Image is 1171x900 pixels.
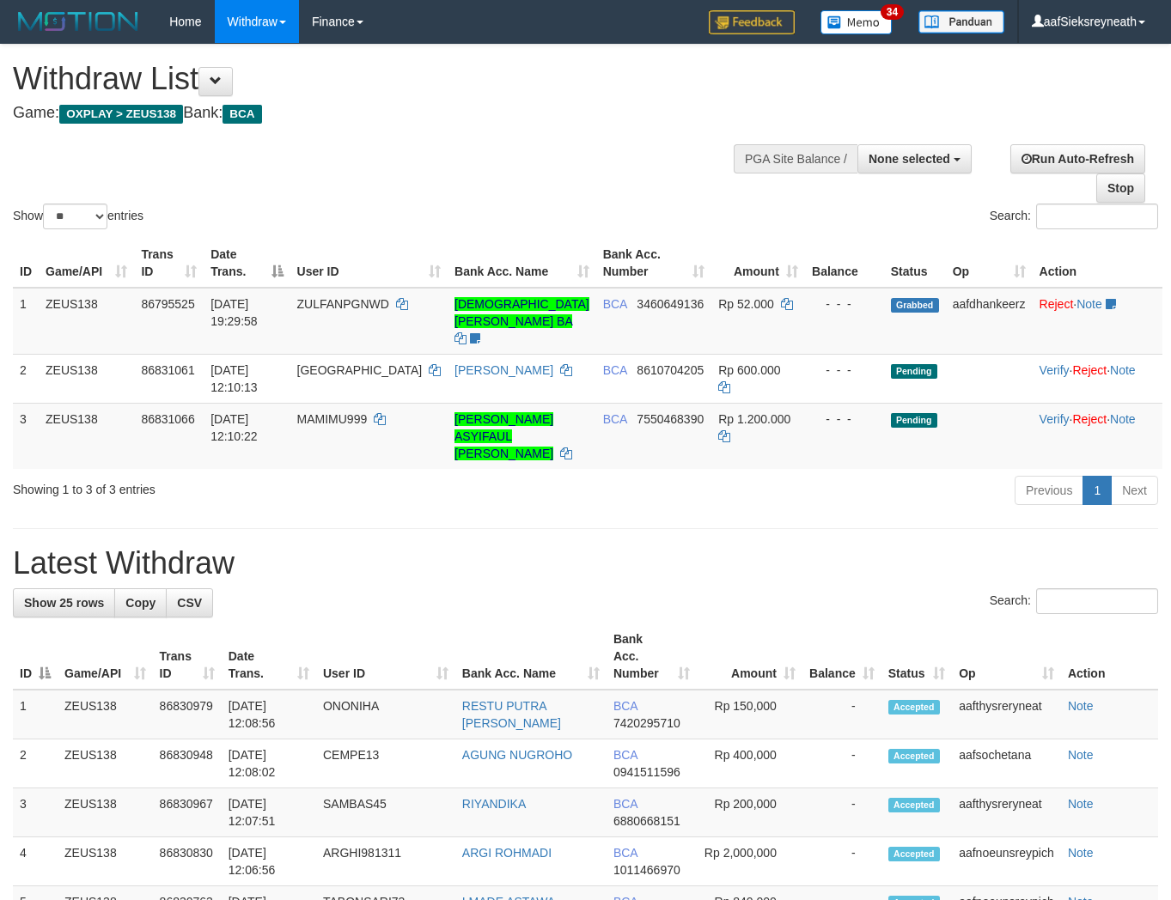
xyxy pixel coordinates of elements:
[697,739,802,788] td: Rp 400,000
[153,623,222,690] th: Trans ID: activate to sort column ascending
[13,588,115,617] a: Show 25 rows
[857,144,972,173] button: None selected
[952,788,1061,837] td: aafthysreryneat
[891,364,937,379] span: Pending
[812,362,877,379] div: - - -
[697,690,802,739] td: Rp 150,000
[1040,363,1070,377] a: Verify
[918,10,1004,33] img: panduan.png
[1110,412,1136,426] a: Note
[316,837,455,886] td: ARGHI981311
[613,797,637,811] span: BCA
[1073,363,1107,377] a: Reject
[13,474,475,498] div: Showing 1 to 3 of 3 entries
[210,363,258,394] span: [DATE] 12:10:13
[1068,748,1094,762] a: Note
[891,298,939,313] span: Grabbed
[13,403,39,469] td: 3
[39,288,134,355] td: ZEUS138
[802,837,881,886] td: -
[607,623,697,690] th: Bank Acc. Number: activate to sort column ascending
[13,739,58,788] td: 2
[952,690,1061,739] td: aafthysreryneat
[613,748,637,762] span: BCA
[222,690,316,739] td: [DATE] 12:08:56
[1073,412,1107,426] a: Reject
[1010,144,1145,173] a: Run Auto-Refresh
[141,363,194,377] span: 86831061
[1040,297,1074,311] a: Reject
[718,297,774,311] span: Rp 52.000
[24,596,104,610] span: Show 25 rows
[223,105,261,124] span: BCA
[297,412,368,426] span: MAMIMU999
[114,588,167,617] a: Copy
[153,837,222,886] td: 86830830
[637,412,704,426] span: Copy 7550468390 to clipboard
[316,623,455,690] th: User ID: activate to sort column ascending
[454,363,553,377] a: [PERSON_NAME]
[802,623,881,690] th: Balance: activate to sort column ascending
[462,699,561,730] a: RESTU PUTRA [PERSON_NAME]
[734,144,857,173] div: PGA Site Balance /
[222,788,316,837] td: [DATE] 12:07:51
[603,412,627,426] span: BCA
[58,739,153,788] td: ZEUS138
[613,765,680,779] span: Copy 0941511596 to clipboard
[637,363,704,377] span: Copy 8610704205 to clipboard
[884,239,946,288] th: Status
[812,410,877,428] div: - - -
[1110,363,1136,377] a: Note
[58,837,153,886] td: ZEUS138
[1033,403,1162,469] td: · ·
[697,837,802,886] td: Rp 2,000,000
[125,596,156,610] span: Copy
[888,798,940,812] span: Accepted
[13,354,39,403] td: 2
[204,239,290,288] th: Date Trans.: activate to sort column descending
[820,10,893,34] img: Button%20Memo.svg
[13,788,58,837] td: 3
[13,288,39,355] td: 1
[1061,623,1158,690] th: Action
[952,739,1061,788] td: aafsochetana
[802,690,881,739] td: -
[222,837,316,886] td: [DATE] 12:06:56
[613,699,637,713] span: BCA
[613,716,680,730] span: Copy 7420295710 to clipboard
[210,412,258,443] span: [DATE] 12:10:22
[43,204,107,229] select: Showentries
[58,623,153,690] th: Game/API: activate to sort column ascending
[990,588,1158,614] label: Search:
[316,739,455,788] td: CEMPE13
[888,749,940,763] span: Accepted
[990,204,1158,229] label: Search:
[1083,476,1112,505] a: 1
[709,10,795,34] img: Feedback.jpg
[946,239,1033,288] th: Op: activate to sort column ascending
[637,297,704,311] span: Copy 3460649136 to clipboard
[697,788,802,837] td: Rp 200,000
[952,837,1061,886] td: aafnoeunsreypich
[1033,354,1162,403] td: · ·
[1111,476,1158,505] a: Next
[1033,288,1162,355] td: ·
[454,297,589,328] a: [DEMOGRAPHIC_DATA][PERSON_NAME] BA
[1068,797,1094,811] a: Note
[869,152,950,166] span: None selected
[58,690,153,739] td: ZEUS138
[448,239,596,288] th: Bank Acc. Name: activate to sort column ascending
[39,354,134,403] td: ZEUS138
[603,363,627,377] span: BCA
[1040,412,1070,426] a: Verify
[881,4,904,20] span: 34
[462,748,572,762] a: AGUNG NUGROHO
[1036,588,1158,614] input: Search:
[1036,204,1158,229] input: Search:
[1033,239,1162,288] th: Action
[134,239,204,288] th: Trans ID: activate to sort column ascending
[13,9,143,34] img: MOTION_logo.png
[13,837,58,886] td: 4
[13,105,764,122] h4: Game: Bank:
[39,239,134,288] th: Game/API: activate to sort column ascending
